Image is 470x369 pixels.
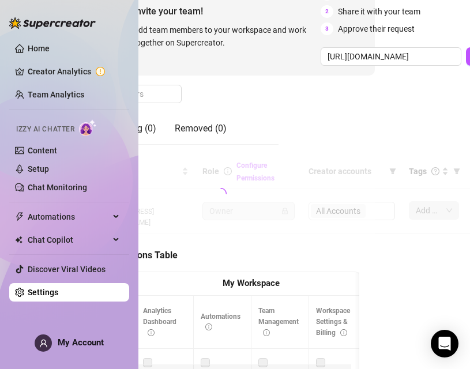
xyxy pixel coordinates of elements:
a: Home [28,44,50,53]
span: 2 [321,5,333,18]
a: Chat Monitoring [28,183,87,192]
a: Setup [28,164,49,174]
span: info-circle [205,323,212,330]
span: Analytics Dashboard [143,307,176,337]
span: loading [215,188,227,199]
span: Team Management [258,307,299,337]
a: Settings [28,288,58,297]
a: Creator Analytics exclamation-circle [28,62,120,81]
img: logo-BBDzfeDw.svg [9,17,96,29]
div: Removed (0) [175,122,227,135]
span: Automations [201,312,240,332]
span: Izzy AI Chatter [16,124,74,135]
span: info-circle [340,329,347,336]
a: Discover Viral Videos [28,265,106,274]
span: Invite your team! [133,4,321,18]
span: 3 [321,22,333,35]
span: My Account [58,337,104,348]
span: Share it with your team [338,5,420,18]
span: thunderbolt [15,212,24,221]
span: Workspace Settings & Billing [316,307,350,337]
span: info-circle [148,329,155,336]
div: Open Intercom Messenger [431,330,458,357]
span: Add team members to your workspace and work together on Supercreator. [133,24,316,49]
a: Team Analytics [28,90,84,99]
span: Approve their request [338,22,415,35]
span: Automations [28,208,110,226]
span: info-circle [263,329,270,336]
span: user [39,339,48,348]
img: Chat Copilot [15,236,22,244]
strong: My Workspace [223,278,280,288]
img: AI Chatter [79,119,97,136]
span: Chat Copilot [28,231,110,249]
a: Content [28,146,57,155]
